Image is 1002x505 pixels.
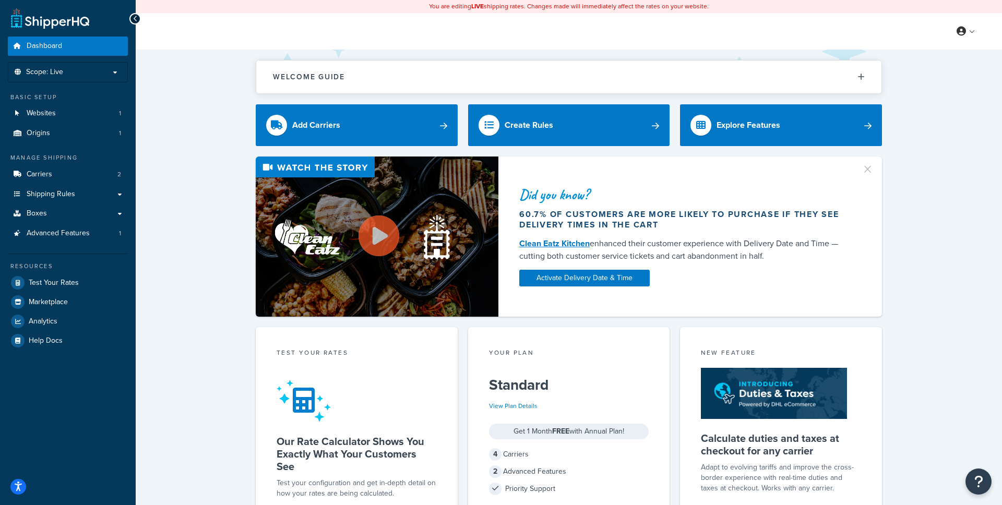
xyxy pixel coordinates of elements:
[489,447,649,462] div: Carriers
[119,129,121,138] span: 1
[489,424,649,439] div: Get 1 Month with Annual Plan!
[117,170,121,179] span: 2
[471,2,484,11] b: LIVE
[26,68,63,77] span: Scope: Live
[273,73,345,81] h2: Welcome Guide
[8,93,128,102] div: Basic Setup
[519,209,849,230] div: 60.7% of customers are more likely to purchase if they see delivery times in the cart
[519,187,849,202] div: Did you know?
[256,157,498,317] img: Video thumbnail
[292,118,340,133] div: Add Carriers
[8,224,128,243] a: Advanced Features1
[489,464,649,479] div: Advanced Features
[965,468,992,495] button: Open Resource Center
[8,165,128,184] a: Carriers2
[27,209,47,218] span: Boxes
[468,104,670,146] a: Create Rules
[552,426,569,437] strong: FREE
[519,237,590,249] a: Clean Eatz Kitchen
[680,104,882,146] a: Explore Features
[29,279,79,287] span: Test Your Rates
[29,298,68,307] span: Marketplace
[8,262,128,271] div: Resources
[519,270,650,286] a: Activate Delivery Date & Time
[8,165,128,184] li: Carriers
[489,401,538,411] a: View Plan Details
[277,478,437,499] div: Test your configuration and get in-depth detail on how your rates are being calculated.
[701,432,861,457] h5: Calculate duties and taxes at checkout for any carrier
[277,435,437,473] h5: Our Rate Calculator Shows You Exactly What Your Customers See
[8,104,128,123] a: Websites1
[8,224,128,243] li: Advanced Features
[489,482,649,496] div: Priority Support
[29,317,57,326] span: Analytics
[701,462,861,494] p: Adapt to evolving tariffs and improve the cross-border experience with real-time duties and taxes...
[701,348,861,360] div: New Feature
[489,377,649,393] h5: Standard
[717,118,780,133] div: Explore Features
[8,273,128,292] a: Test Your Rates
[489,465,502,478] span: 2
[119,109,121,118] span: 1
[8,293,128,311] a: Marketplace
[8,331,128,350] a: Help Docs
[277,348,437,360] div: Test your rates
[27,129,50,138] span: Origins
[27,170,52,179] span: Carriers
[8,124,128,143] li: Origins
[8,124,128,143] a: Origins1
[8,104,128,123] li: Websites
[27,229,90,238] span: Advanced Features
[489,348,649,360] div: Your Plan
[519,237,849,262] div: enhanced their customer experience with Delivery Date and Time — cutting both customer service ti...
[29,336,63,345] span: Help Docs
[8,204,128,223] a: Boxes
[8,185,128,204] a: Shipping Rules
[119,229,121,238] span: 1
[27,42,62,51] span: Dashboard
[256,61,881,93] button: Welcome Guide
[256,104,458,146] a: Add Carriers
[505,118,553,133] div: Create Rules
[8,153,128,162] div: Manage Shipping
[8,37,128,56] a: Dashboard
[27,190,75,199] span: Shipping Rules
[489,448,502,461] span: 4
[27,109,56,118] span: Websites
[8,312,128,331] a: Analytics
